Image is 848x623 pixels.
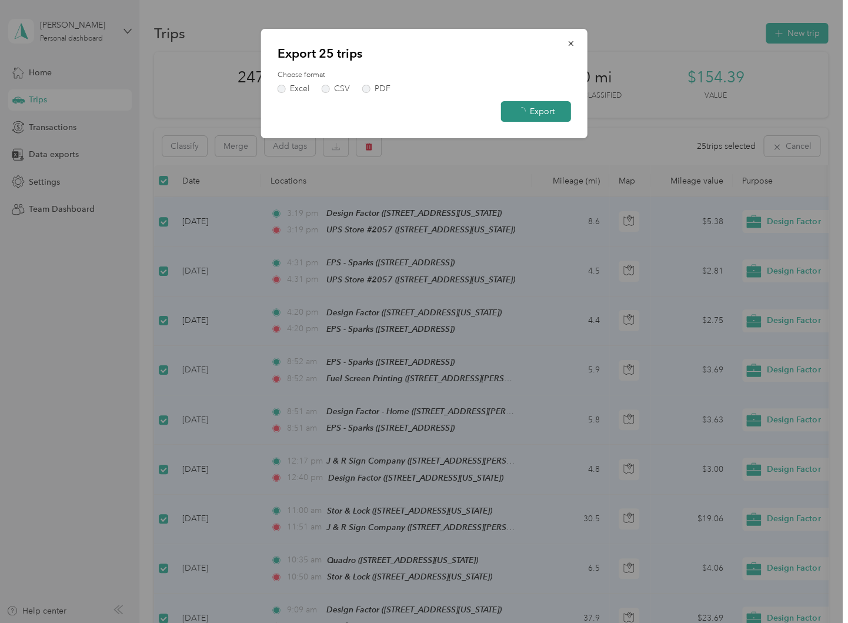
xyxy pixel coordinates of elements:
label: Choose format [278,70,571,81]
div: CSV [334,85,350,93]
button: Export [501,101,571,122]
div: PDF [375,85,390,93]
div: Excel [290,85,309,93]
iframe: Everlance-gr Chat Button Frame [782,557,848,623]
p: Export 25 trips [278,45,571,62]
